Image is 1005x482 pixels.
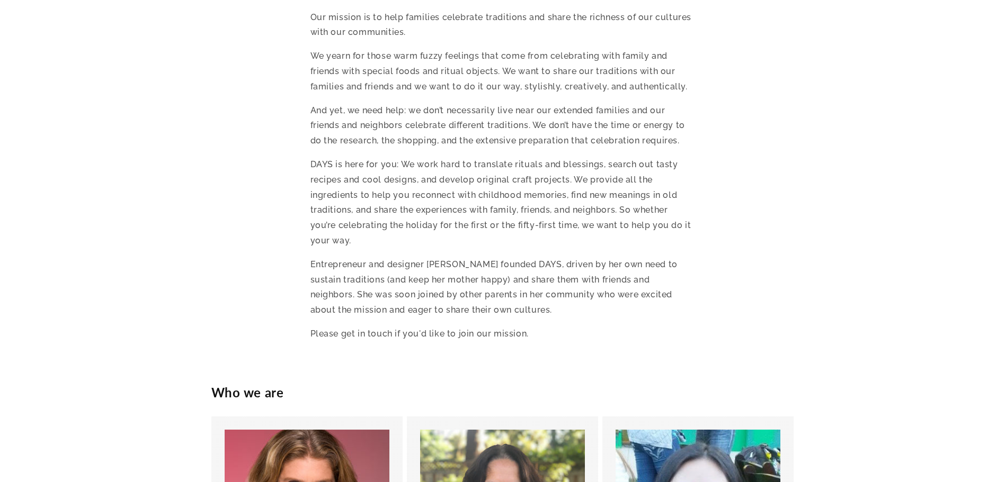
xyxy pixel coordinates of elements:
[310,157,695,249] p: DAYS is here for you: We work hard to translate rituals and blessings, search out tasty recipes a...
[310,103,695,149] p: And yet, we need help: we don’t necessarily live near our extended families and our friends and n...
[310,49,695,94] p: We yearn for those warm fuzzy feelings that come from celebrating with family and friends with sp...
[211,384,284,401] h2: Who we are
[310,10,695,41] p: Our mission is to help families celebrate traditions and share the richness of our cultures with ...
[310,326,695,342] p: Please get in touch if you'd like to join our mission.
[310,257,695,318] p: Entrepreneur and designer [PERSON_NAME] founded DAYS, driven by her own need to sustain tradition...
